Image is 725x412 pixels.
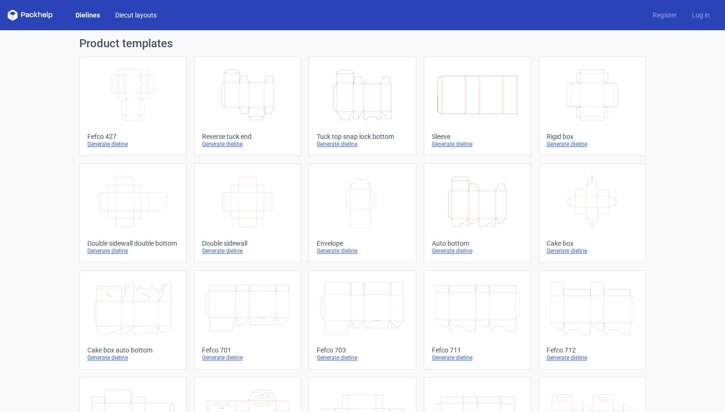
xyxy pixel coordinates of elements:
div: Generate dieline [547,354,638,361]
div: Double sidewall [202,240,293,247]
div: Fefco 703 [317,346,408,354]
div: Fefco 427 [87,133,178,140]
div: Generate dieline [432,140,523,148]
div: Double sidewall double bottom [87,240,178,247]
div: Generate dieline [87,140,178,148]
div: Tuck top snap lock bottom [317,133,408,140]
div: Generate dieline [87,247,178,255]
div: Generate dieline [317,140,408,148]
div: Fefco 701 [202,346,293,354]
a: Fefco 712Generate dieline [539,270,646,369]
a: Fefco 703Generate dieline [309,270,416,369]
div: Sleeve [432,133,523,140]
div: Rigid box [547,133,638,140]
a: SleeveGenerate dieline [424,57,531,156]
a: Reverse tuck endGenerate dieline [194,57,301,156]
div: Fefco 712 [547,346,638,354]
div: Generate dieline [547,140,638,148]
div: Reverse tuck end [202,133,293,140]
a: Log in [684,10,717,20]
a: Double sidewallGenerate dieline [194,163,301,263]
div: Cake box auto bottom [87,346,178,354]
a: Fefco 701Generate dieline [194,270,301,369]
div: Fefco 711 [432,346,523,354]
a: Diecut layouts [108,10,164,20]
div: Generate dieline [87,354,178,361]
a: Double sidewall double bottomGenerate dieline [79,163,186,263]
div: Generate dieline [317,247,408,255]
a: Cake boxGenerate dieline [539,163,646,263]
div: Envelope [317,240,408,247]
div: Generate dieline [432,247,523,255]
a: EnvelopeGenerate dieline [309,163,416,263]
a: Dielines [68,10,108,20]
a: Rigid boxGenerate dieline [539,57,646,156]
h1: Product templates [79,38,646,49]
div: Generate dieline [202,140,293,148]
div: Generate dieline [547,247,638,255]
div: Auto bottom [432,240,523,247]
a: Auto bottomGenerate dieline [424,163,531,263]
div: Generate dieline [202,247,293,255]
div: Generate dieline [432,354,523,361]
a: Fefco 711Generate dieline [424,270,531,369]
a: Tuck top snap lock bottomGenerate dieline [309,57,416,156]
a: Fefco 427Generate dieline [79,57,186,156]
div: Generate dieline [317,354,408,361]
a: Cake box auto bottomGenerate dieline [79,270,186,369]
a: Register [645,10,684,20]
div: Generate dieline [202,354,293,361]
div: Cake box [547,240,638,247]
